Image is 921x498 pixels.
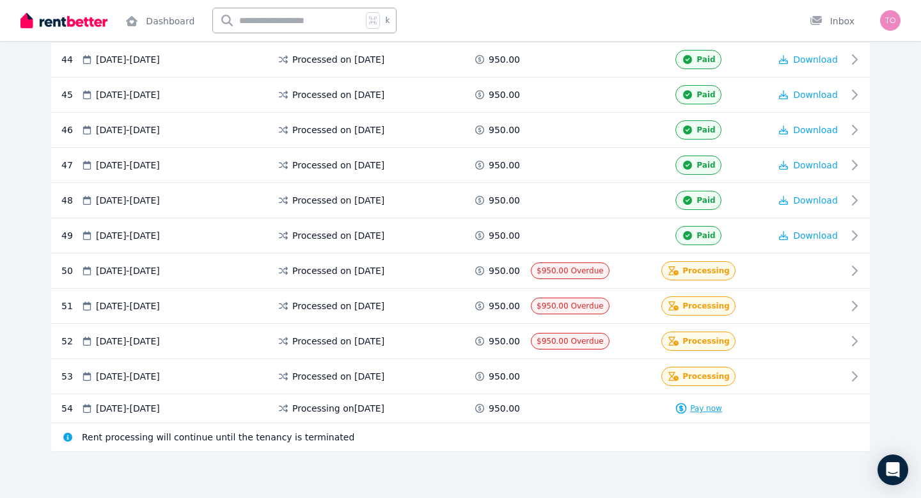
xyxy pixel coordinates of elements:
span: [DATE] - [DATE] [96,124,160,136]
span: Processed on [DATE] [292,370,384,383]
span: [DATE] - [DATE] [96,194,160,207]
span: Download [793,90,838,100]
span: Processing on [DATE] [292,402,384,415]
button: Download [779,229,838,242]
span: Processed on [DATE] [292,88,384,101]
span: Paid [697,230,715,241]
span: Download [793,195,838,205]
span: Processed on [DATE] [292,264,384,277]
span: Download [793,160,838,170]
div: 51 [61,296,81,316]
span: Processing [682,301,730,311]
span: Processing [682,336,730,346]
div: 53 [61,367,81,386]
span: $950.00 Overdue [537,301,604,310]
span: 950.00 [489,53,520,66]
span: [DATE] - [DATE] [96,335,160,348]
span: Pay now [690,403,722,414]
span: Paid [697,54,715,65]
span: [DATE] - [DATE] [96,264,160,277]
div: 49 [61,226,81,245]
span: 950.00 [489,300,520,312]
span: Processed on [DATE] [292,194,384,207]
span: Processed on [DATE] [292,229,384,242]
div: 54 [61,402,81,415]
span: 950.00 [489,159,520,172]
button: Download [779,88,838,101]
div: 52 [61,332,81,351]
span: Processed on [DATE] [292,159,384,172]
span: 950.00 [489,370,520,383]
span: [DATE] - [DATE] [96,53,160,66]
span: k [385,15,390,26]
span: [DATE] - [DATE] [96,159,160,172]
span: 950.00 [489,264,520,277]
div: 50 [61,261,81,280]
div: Open Intercom Messenger [878,454,908,485]
span: 950.00 [489,88,520,101]
button: Download [779,194,838,207]
span: Paid [697,90,715,100]
button: Download [779,53,838,66]
button: Download [779,124,838,136]
span: Rent processing will continue until the tenancy is terminated [82,431,354,444]
span: Download [793,230,838,241]
img: Thomas George Hubert [880,10,901,31]
span: 950.00 [489,194,520,207]
span: Processing [682,266,730,276]
span: Processing [682,371,730,382]
span: [DATE] - [DATE] [96,88,160,101]
span: 950.00 [489,124,520,136]
span: Paid [697,195,715,205]
span: [DATE] - [DATE] [96,402,160,415]
div: 44 [61,50,81,69]
button: Download [779,159,838,172]
span: $950.00 Overdue [537,266,604,275]
span: Paid [697,160,715,170]
div: 48 [61,191,81,210]
span: Processed on [DATE] [292,300,384,312]
span: Processed on [DATE] [292,335,384,348]
span: 950.00 [489,229,520,242]
span: Download [793,54,838,65]
span: 950.00 [489,335,520,348]
div: Inbox [810,15,854,28]
span: [DATE] - [DATE] [96,229,160,242]
span: Paid [697,125,715,135]
span: Processed on [DATE] [292,124,384,136]
span: Download [793,125,838,135]
div: 45 [61,85,81,104]
div: 47 [61,156,81,175]
span: 950.00 [489,402,520,415]
img: RentBetter [20,11,107,30]
div: 46 [61,120,81,140]
span: Processed on [DATE] [292,53,384,66]
span: [DATE] - [DATE] [96,370,160,383]
span: [DATE] - [DATE] [96,300,160,312]
span: $950.00 Overdue [537,337,604,346]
